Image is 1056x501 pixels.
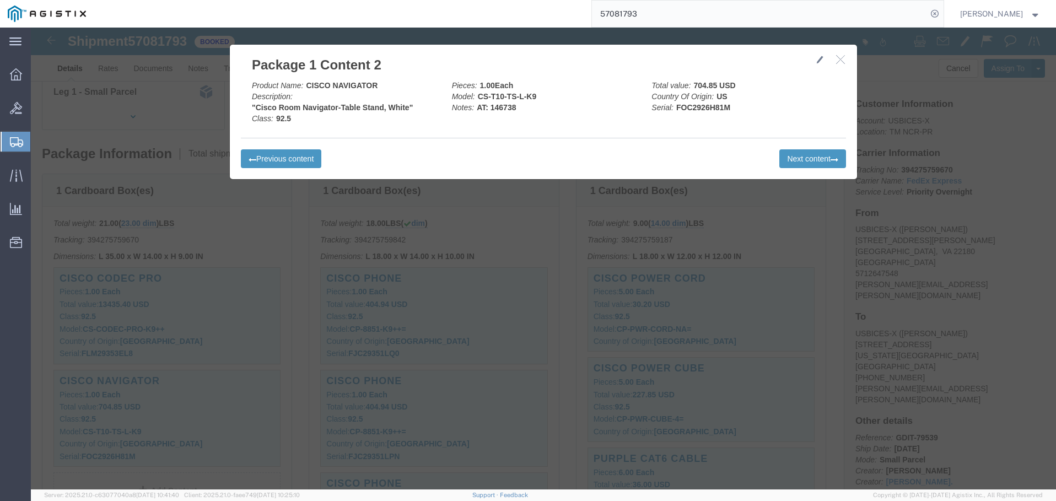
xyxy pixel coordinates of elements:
span: [DATE] 10:25:10 [257,492,300,498]
a: Support [472,492,500,498]
span: Copyright © [DATE]-[DATE] Agistix Inc., All Rights Reserved [873,491,1043,500]
span: [DATE] 10:41:40 [136,492,179,498]
a: Feedback [500,492,528,498]
button: [PERSON_NAME] [960,7,1041,20]
span: Server: 2025.21.0-c63077040a8 [44,492,179,498]
span: Client: 2025.21.0-faee749 [184,492,300,498]
img: logo [8,6,86,22]
input: Search for shipment number, reference number [592,1,927,27]
iframe: FS Legacy Container [31,28,1056,489]
span: Nicholas Pace [960,8,1023,20]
